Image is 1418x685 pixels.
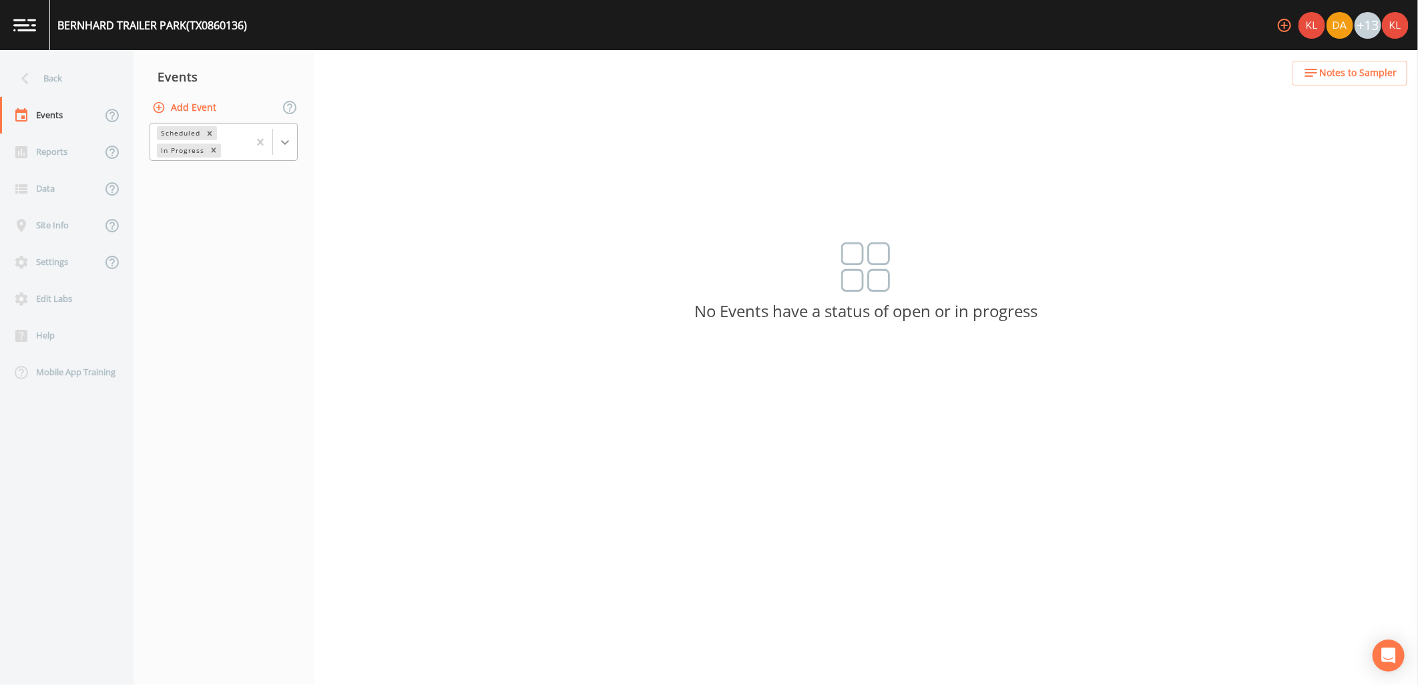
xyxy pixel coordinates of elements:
img: 9c4450d90d3b8045b2e5fa62e4f92659 [1298,12,1325,39]
img: 9c4450d90d3b8045b2e5fa62e4f92659 [1382,12,1409,39]
div: Kler Teran [1298,12,1326,39]
div: David Weber [1326,12,1354,39]
img: logo [13,19,36,31]
img: a84961a0472e9debc750dd08a004988d [1327,12,1353,39]
div: Scheduled [157,126,202,140]
div: Remove Scheduled [202,126,217,140]
button: Add Event [150,95,222,120]
div: In Progress [157,144,206,158]
div: BERNHARD TRAILER PARK (TX0860136) [57,17,247,33]
div: +13 [1355,12,1381,39]
div: Open Intercom Messenger [1373,640,1405,672]
button: Notes to Sampler [1292,61,1407,85]
img: svg%3e [841,242,891,292]
div: Events [134,60,314,93]
span: Notes to Sampler [1319,65,1397,81]
div: Remove In Progress [206,144,221,158]
p: No Events have a status of open or in progress [314,305,1418,317]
